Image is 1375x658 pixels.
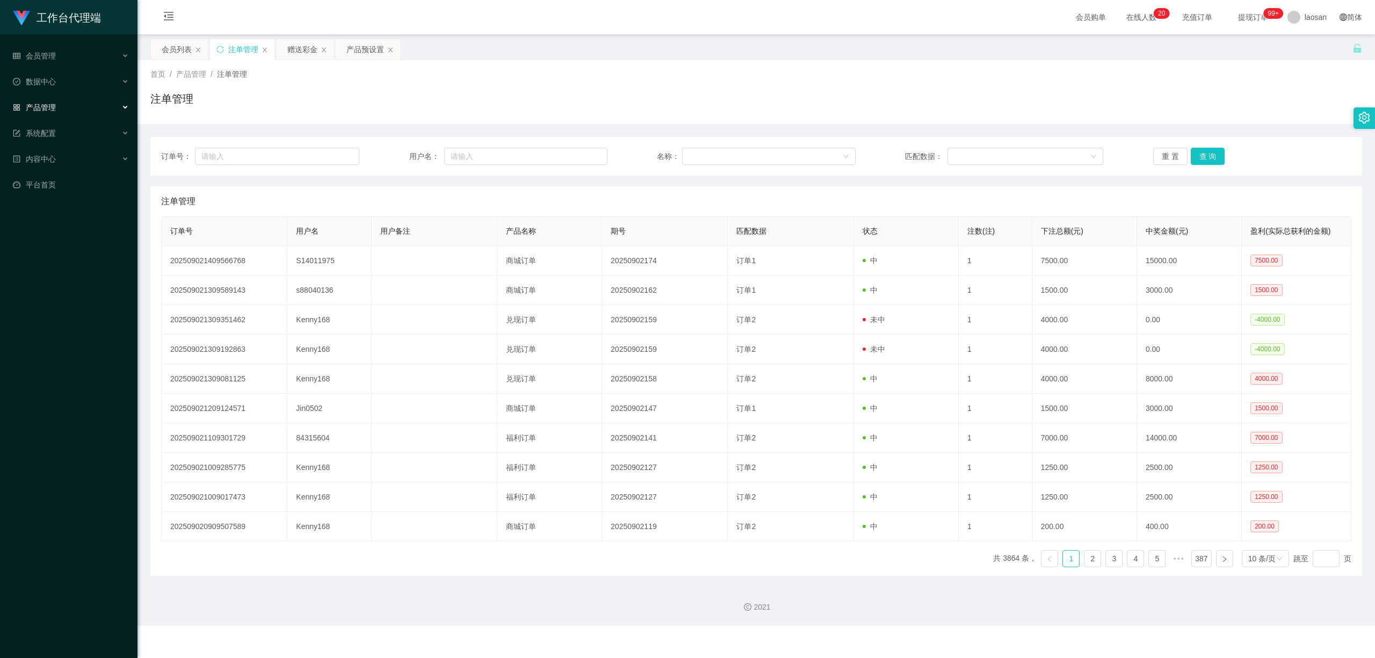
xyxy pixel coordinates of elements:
[162,364,287,394] td: 202509021309081125
[959,482,1032,512] td: 1
[1046,556,1053,562] i: 图标: left
[1276,555,1283,563] i: 图标: down
[1250,373,1282,385] span: 4000.00
[959,394,1032,423] td: 1
[170,227,193,235] span: 订单号
[1177,13,1218,21] span: 充值订单
[1090,153,1097,161] i: 图标: down
[497,276,602,305] td: 商城订单
[1137,394,1242,423] td: 3000.00
[217,70,247,78] span: 注单管理
[497,364,602,394] td: 兑现订单
[1032,423,1137,453] td: 7000.00
[1221,556,1228,562] i: 图标: right
[211,70,213,78] span: /
[321,47,327,53] i: 图标: close
[1250,255,1282,266] span: 7500.00
[162,423,287,453] td: 202509021109301729
[1250,432,1282,444] span: 7000.00
[287,305,371,335] td: Kenny168
[506,227,536,235] span: 产品名称
[13,103,56,112] span: 产品管理
[1084,550,1101,567] li: 2
[287,276,371,305] td: s88040136
[602,246,728,276] td: 20250902174
[1137,482,1242,512] td: 2500.00
[1250,491,1282,503] span: 1250.00
[13,11,30,26] img: logo.9652507e.png
[744,603,751,611] i: 图标: copyright
[1032,453,1137,482] td: 1250.00
[1153,148,1188,165] button: 重 置
[1340,13,1347,21] i: 图标: global
[13,78,20,85] i: 图标: check-circle-o
[602,423,728,453] td: 20250902141
[1352,44,1362,53] i: 图标: unlock
[863,463,878,472] span: 中
[1032,305,1137,335] td: 4000.00
[863,374,878,383] span: 中
[863,345,885,353] span: 未中
[863,433,878,442] span: 中
[1162,8,1166,19] p: 0
[1032,394,1137,423] td: 1500.00
[1191,550,1211,567] li: 387
[1146,227,1188,235] span: 中奖金额(元)
[1148,550,1166,567] li: 5
[967,227,995,235] span: 注数(注)
[497,394,602,423] td: 商城订单
[1084,551,1101,567] a: 2
[13,129,20,137] i: 图标: form
[1137,305,1242,335] td: 0.00
[1137,276,1242,305] td: 3000.00
[1137,246,1242,276] td: 15000.00
[602,276,728,305] td: 20250902162
[1192,551,1211,567] a: 387
[161,195,196,208] span: 注单管理
[863,522,878,531] span: 中
[1250,343,1284,355] span: -4000.00
[843,153,849,161] i: 图标: down
[150,91,193,107] h1: 注单管理
[1032,335,1137,364] td: 4000.00
[959,335,1032,364] td: 1
[1250,520,1279,532] span: 200.00
[162,246,287,276] td: 202509021409566768
[170,70,172,78] span: /
[959,305,1032,335] td: 1
[444,148,607,165] input: 请输入
[959,364,1032,394] td: 1
[497,453,602,482] td: 福利订单
[959,423,1032,453] td: 1
[287,512,371,541] td: Kenny168
[162,39,192,60] div: 会员列表
[162,276,287,305] td: 202509021309589143
[162,305,287,335] td: 202509021309351462
[150,1,187,35] i: 图标: menu-fold
[959,246,1032,276] td: 1
[287,394,371,423] td: Jin0502
[228,39,258,60] div: 注单管理
[602,482,728,512] td: 20250902127
[736,433,756,442] span: 订单2
[13,77,56,86] span: 数据中心
[602,394,728,423] td: 20250902147
[863,493,878,501] span: 中
[736,404,756,413] span: 订单1
[176,70,206,78] span: 产品管理
[387,47,394,53] i: 图标: close
[296,227,319,235] span: 用户名
[1137,423,1242,453] td: 14000.00
[262,47,268,53] i: 图标: close
[287,482,371,512] td: Kenny168
[497,482,602,512] td: 福利订单
[287,246,371,276] td: S14011975
[1264,8,1283,19] sup: 1065
[736,227,766,235] span: 匹配数据
[736,522,756,531] span: 订单2
[287,39,317,60] div: 赠送彩金
[611,227,626,235] span: 期号
[1137,453,1242,482] td: 2500.00
[1106,551,1122,567] a: 3
[736,345,756,353] span: 订单2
